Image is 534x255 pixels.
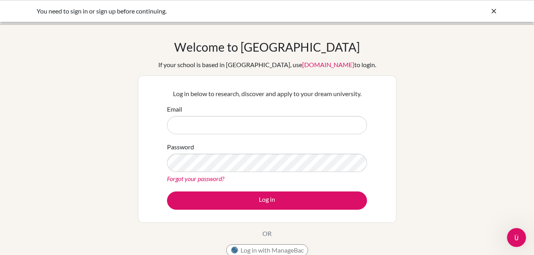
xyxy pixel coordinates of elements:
div: If your school is based in [GEOGRAPHIC_DATA], use to login. [158,60,376,70]
a: [DOMAIN_NAME] [302,61,354,68]
button: Log in [167,191,367,210]
a: Forgot your password? [167,175,224,182]
label: Password [167,142,194,152]
p: OR [262,229,272,238]
p: Log in below to research, discover and apply to your dream university. [167,89,367,99]
iframe: Intercom live chat [507,228,526,247]
div: You need to sign in or sign up before continuing. [37,6,379,16]
label: Email [167,104,182,114]
h1: Welcome to [GEOGRAPHIC_DATA] [174,40,360,54]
